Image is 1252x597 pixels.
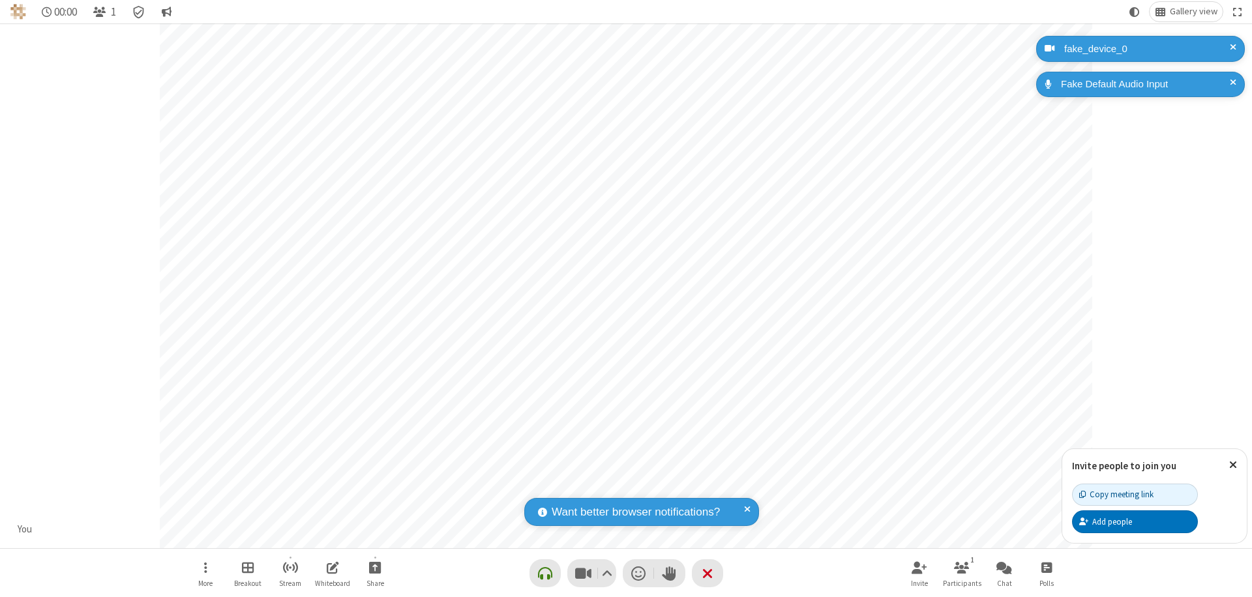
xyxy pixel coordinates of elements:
button: End or leave meeting [692,559,723,587]
span: Polls [1039,579,1054,587]
span: Breakout [234,579,261,587]
button: Start sharing [355,555,395,592]
button: Add people [1072,510,1198,532]
span: More [198,579,213,587]
label: Invite people to join you [1072,459,1176,472]
button: Start streaming [271,555,310,592]
div: Copy meeting link [1079,488,1154,501]
button: Fullscreen [1228,2,1247,22]
span: Participants [943,579,981,587]
div: Fake Default Audio Input [1056,77,1235,92]
button: Using system theme [1124,2,1145,22]
span: Share [366,579,384,587]
div: fake_device_0 [1060,42,1235,57]
button: Invite participants (⌘+Shift+I) [900,555,939,592]
div: Meeting details Encryption enabled [127,2,151,22]
span: Gallery view [1170,7,1217,17]
button: Close popover [1219,449,1247,481]
button: Open menu [186,555,225,592]
button: Copy meeting link [1072,484,1198,506]
button: Open participant list [942,555,981,592]
span: Chat [997,579,1012,587]
img: QA Selenium DO NOT DELETE OR CHANGE [10,4,26,20]
button: Manage Breakout Rooms [228,555,267,592]
button: Raise hand [654,559,685,587]
span: Stream [279,579,301,587]
button: Change layout [1150,2,1223,22]
button: Open participant list [87,2,121,22]
button: Open shared whiteboard [313,555,352,592]
button: Open poll [1027,555,1066,592]
span: 1 [111,6,116,18]
div: 1 [967,554,978,566]
button: Conversation [156,2,177,22]
span: 00:00 [54,6,77,18]
span: Invite [911,579,928,587]
button: Video setting [598,559,616,587]
div: You [13,522,37,537]
div: Timer [37,2,83,22]
button: Send a reaction [623,559,654,587]
button: Open chat [985,555,1024,592]
button: Connect your audio [529,559,561,587]
button: Stop video (⌘+Shift+V) [567,559,616,587]
span: Want better browser notifications? [552,504,720,521]
span: Whiteboard [315,579,350,587]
